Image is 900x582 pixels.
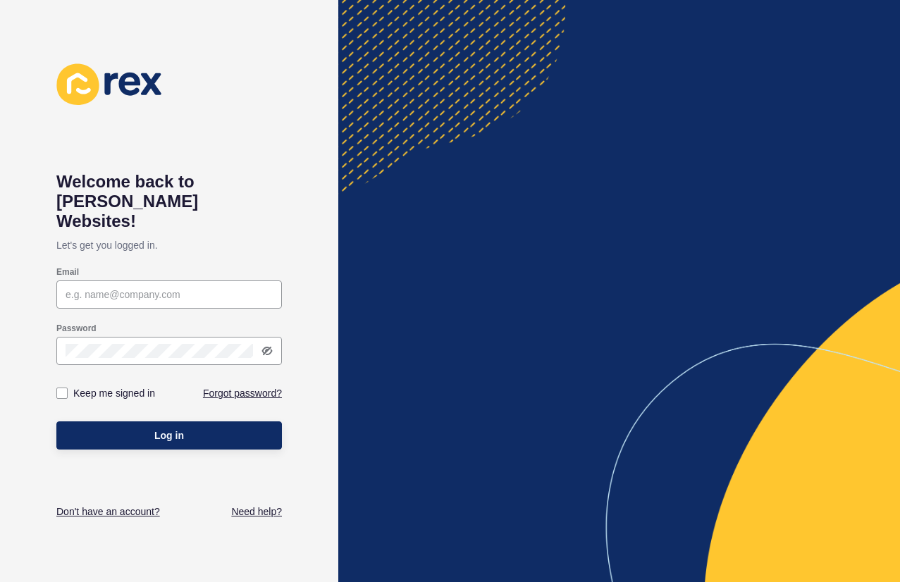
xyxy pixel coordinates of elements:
input: e.g. name@company.com [66,287,273,302]
a: Need help? [231,504,282,519]
h1: Welcome back to [PERSON_NAME] Websites! [56,172,282,231]
a: Don't have an account? [56,504,160,519]
a: Forgot password? [203,386,282,400]
p: Let's get you logged in. [56,231,282,259]
label: Keep me signed in [73,386,155,400]
label: Email [56,266,79,278]
label: Password [56,323,97,334]
span: Log in [154,428,184,442]
button: Log in [56,421,282,450]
